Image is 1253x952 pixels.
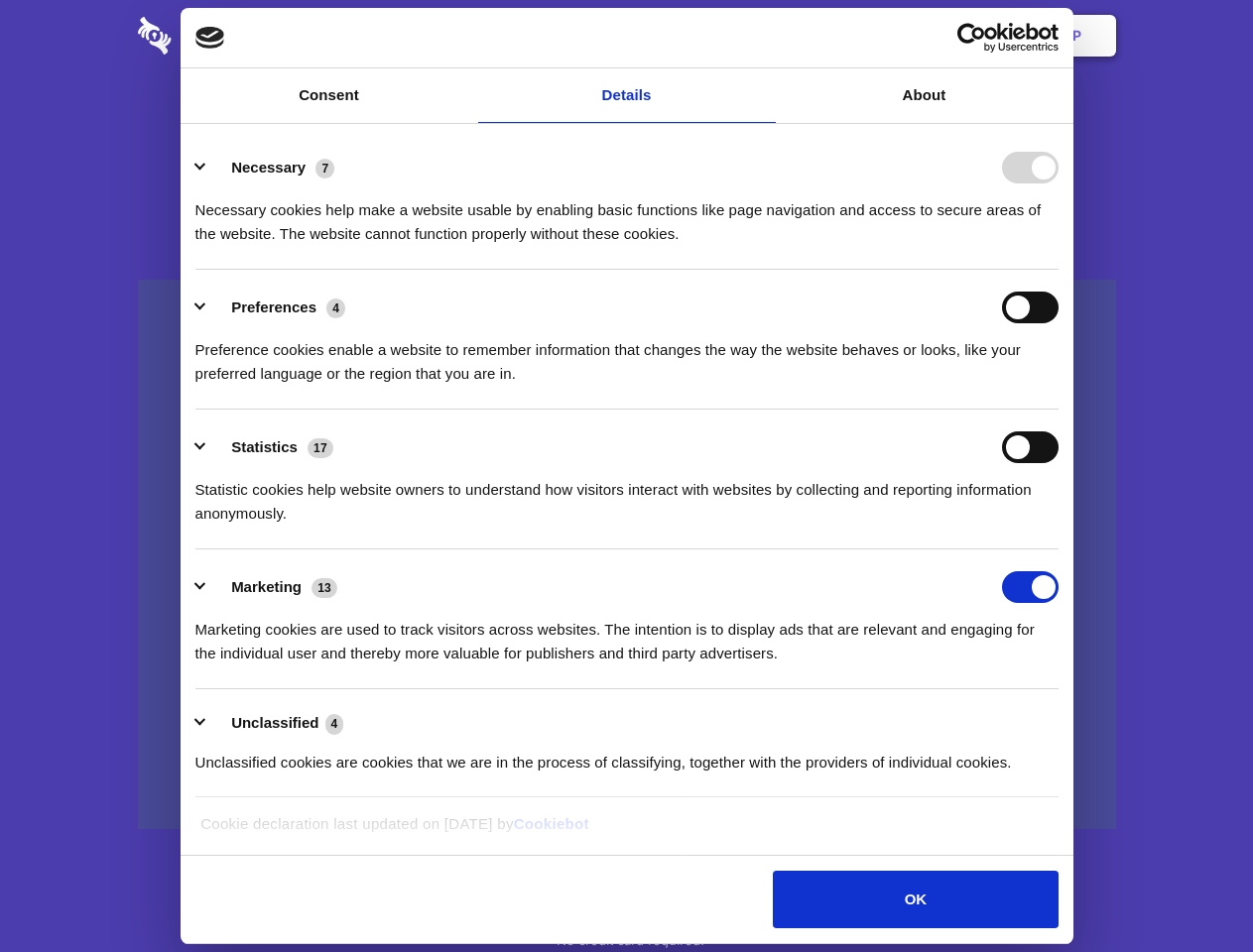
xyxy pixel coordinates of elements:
a: Consent [181,68,478,123]
label: Marketing [231,578,302,595]
a: Usercentrics Cookiebot - opens in a new window [885,23,1059,53]
button: OK [773,871,1058,928]
button: Necessary (7) [195,152,347,183]
a: Contact [805,5,896,66]
div: Preference cookies enable a website to remember information that changes the way the website beha... [195,323,1059,386]
iframe: Drift Widget Chat Controller [1154,853,1229,928]
span: 7 [315,159,334,178]
div: Necessary cookies help make a website usable by enabling basic functions like page navigation and... [195,183,1059,246]
span: 4 [326,298,345,318]
a: About [776,68,1073,123]
h1: Eliminate Slack Data Loss. [138,89,1116,161]
button: Preferences (4) [195,292,358,323]
label: Preferences [231,298,316,315]
a: Cookiebot [514,815,589,832]
div: Cookie declaration last updated on [DATE] by [186,812,1067,851]
div: Marketing cookies are used to track visitors across websites. The intention is to display ads tha... [195,603,1059,665]
a: Login [900,5,986,66]
button: Unclassified (4) [195,711,356,736]
button: Marketing (13) [195,571,350,603]
button: Statistics (17) [195,431,346,463]
span: 13 [312,578,337,598]
img: logo-wordmark-white-trans-d4663122ce5f474addd5e946df7df03e33cb6a1c49d2221995e7729f52c070b2.svg [138,17,308,55]
label: Statistics [231,438,298,455]
label: Necessary [231,159,306,176]
span: 4 [325,714,344,734]
a: Details [478,68,776,123]
h4: Auto-redaction of sensitive data, encrypted data sharing and self-destructing private chats. Shar... [138,180,1116,246]
img: logo [195,27,225,49]
span: 17 [308,438,333,458]
div: Unclassified cookies are cookies that we are in the process of classifying, together with the pro... [195,736,1059,774]
div: Statistic cookies help website owners to understand how visitors interact with websites by collec... [195,463,1059,526]
a: Pricing [582,5,669,66]
a: Wistia video thumbnail [138,280,1116,830]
